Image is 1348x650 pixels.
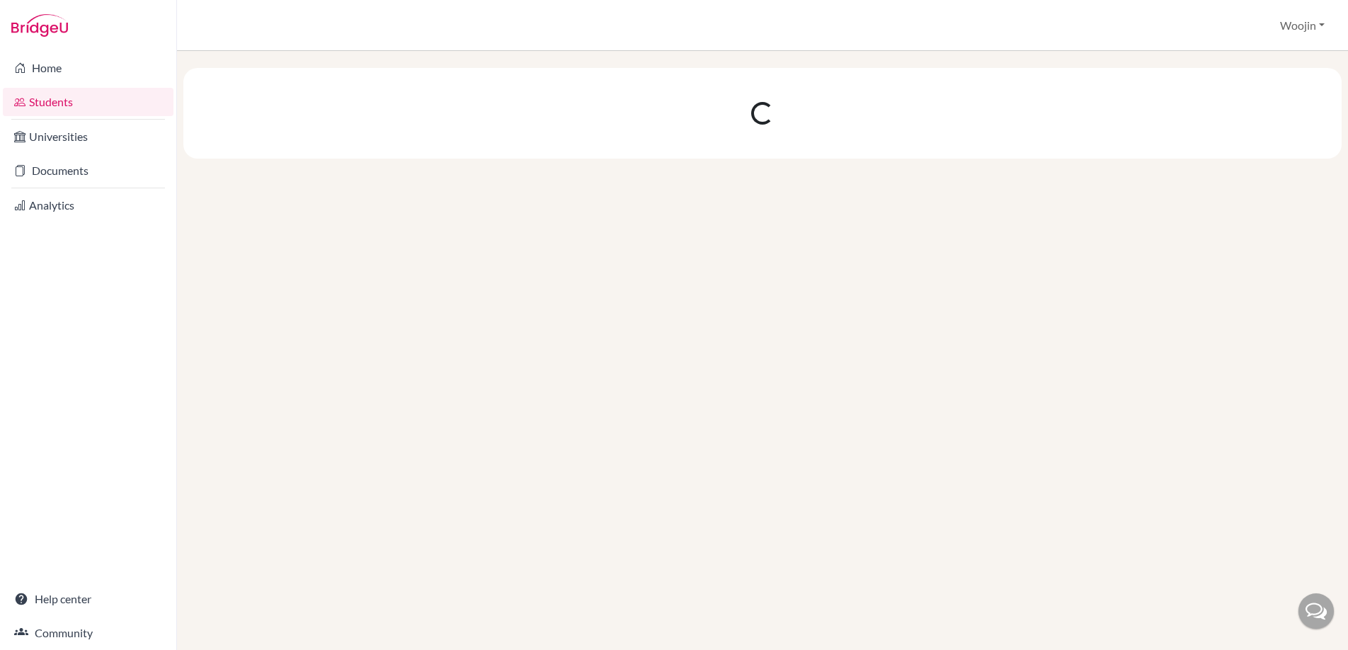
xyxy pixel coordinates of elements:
[3,191,173,219] a: Analytics
[3,585,173,613] a: Help center
[33,10,62,23] span: Help
[3,54,173,82] a: Home
[3,619,173,647] a: Community
[3,122,173,151] a: Universities
[3,88,173,116] a: Students
[11,14,68,37] img: Bridge-U
[3,156,173,185] a: Documents
[1274,12,1331,39] button: Woojin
